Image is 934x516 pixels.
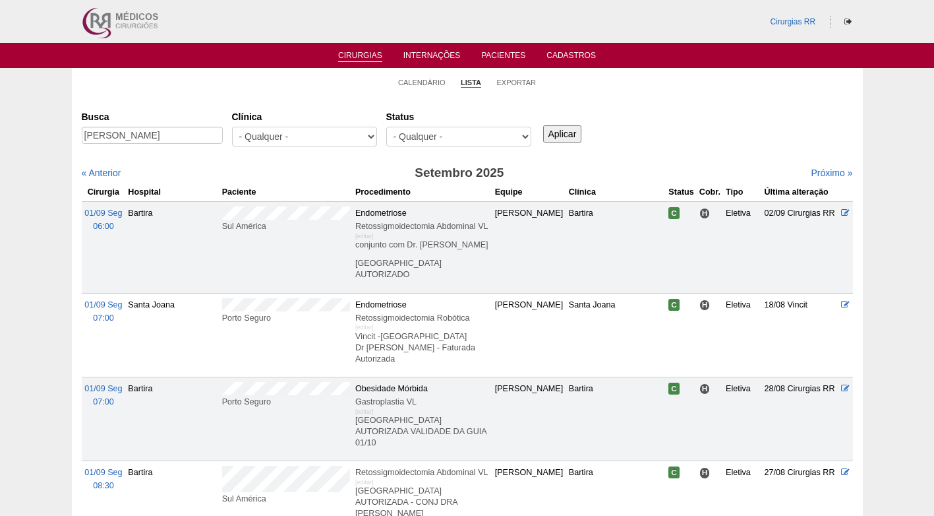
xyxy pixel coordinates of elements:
span: Hospital [699,300,711,311]
a: Próximo » [811,168,852,178]
td: Obesidade Mórbida [353,377,492,461]
th: Hospital [125,183,219,202]
span: 07:00 [93,397,114,406]
span: 07:00 [93,313,114,323]
a: Editar [841,209,850,218]
label: Clínica [232,110,377,123]
span: Hospital [699,467,711,478]
td: [PERSON_NAME] [492,377,566,461]
span: 01/09 Seg [84,300,122,309]
span: 06:00 [93,222,114,231]
p: [GEOGRAPHIC_DATA] AUTORIZADA VALIDADE DA GUIA 01/10 [355,415,490,449]
a: Lista [461,78,481,88]
a: Exportar [496,78,536,87]
div: Sul América [222,492,350,505]
input: Aplicar [543,125,582,143]
th: Paciente [219,183,353,202]
th: Última alteração [761,183,838,202]
span: Confirmada [668,467,680,478]
td: Bartira [566,377,666,461]
div: [editar] [355,230,374,243]
a: Editar [841,384,850,393]
th: Status [666,183,697,202]
a: 01/09 Seg 08:30 [84,468,122,490]
td: Eletiva [723,201,761,293]
span: 01/09 Seg [84,384,122,393]
div: [editar] [355,476,374,489]
div: Gastroplastia VL [355,395,490,408]
td: Santa Joana [125,293,219,377]
td: [PERSON_NAME] [492,293,566,377]
a: « Anterior [82,168,121,178]
div: [editar] [355,321,374,334]
a: 01/09 Seg 07:00 [84,384,122,406]
a: Pacientes [481,51,525,64]
th: Cobr. [697,183,723,202]
div: Retossigmoidectomia Abdominal VL [355,466,490,479]
p: [GEOGRAPHIC_DATA] AUTORIZADO [355,258,490,280]
span: Confirmada [668,299,680,311]
a: Calendário [398,78,446,87]
td: [PERSON_NAME] [492,201,566,293]
a: Cadastros [546,51,596,64]
a: Internações [403,51,461,64]
a: Editar [841,300,850,309]
div: Retossigmoidectomia Abdominal VL [355,220,490,233]
div: [editar] [355,405,374,418]
div: Porto Seguro [222,395,350,408]
span: 08:30 [93,481,114,490]
a: 01/09 Seg 07:00 [84,300,122,323]
span: Hospital [699,208,711,219]
a: Cirurgias RR [770,17,815,26]
span: 01/09 Seg [84,468,122,477]
div: Sul América [222,220,350,233]
td: Endometriose [353,293,492,377]
td: 18/08 Vincit [761,293,838,377]
p: conjunto com Dr. [PERSON_NAME] [355,240,490,251]
label: Busca [82,110,223,123]
div: Retossigmoidectomia Robótica [355,311,490,325]
span: 01/09 Seg [84,209,122,218]
th: Equipe [492,183,566,202]
i: Sair [844,18,852,26]
th: Procedimento [353,183,492,202]
h3: Setembro 2025 [266,164,652,183]
a: Cirurgias [338,51,382,62]
th: Clínica [566,183,666,202]
td: Bartira [566,201,666,293]
td: Bartira [125,201,219,293]
p: Vincit -[GEOGRAPHIC_DATA] Dr [PERSON_NAME] - Faturada Autorizada [355,331,490,365]
a: Editar [841,468,850,477]
td: Eletiva [723,293,761,377]
td: 02/09 Cirurgias RR [761,201,838,293]
th: Tipo [723,183,761,202]
td: 28/08 Cirurgias RR [761,377,838,461]
label: Status [386,110,531,123]
td: Bartira [125,377,219,461]
span: Confirmada [668,207,680,219]
td: Eletiva [723,377,761,461]
span: Confirmada [668,383,680,395]
span: Hospital [699,383,711,395]
td: Santa Joana [566,293,666,377]
th: Cirurgia [82,183,126,202]
a: 01/09 Seg 06:00 [84,209,122,231]
input: Digite os termos que você deseja procurar. [82,127,223,144]
div: Porto Seguro [222,311,350,325]
td: Endometriose [353,201,492,293]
